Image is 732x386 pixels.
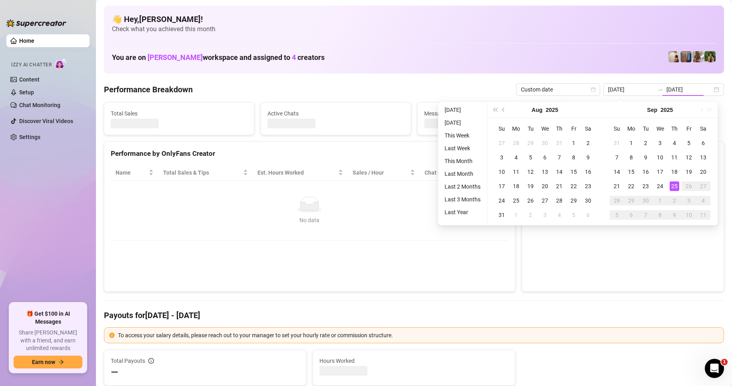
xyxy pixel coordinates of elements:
input: Start date [608,85,654,94]
h4: 👋 Hey, [PERSON_NAME] ! [112,14,716,25]
span: Total Sales & Tips [163,168,241,177]
th: Chat Conversion [420,165,508,181]
div: Performance by OnlyFans Creator [111,148,509,159]
h4: Payouts for [DATE] - [DATE] [104,310,724,321]
span: swap-right [657,86,663,93]
th: Total Sales & Tips [158,165,253,181]
img: Wayne [680,51,692,62]
img: AI Chatter [55,58,67,70]
span: exclamation-circle [109,332,115,338]
span: Messages Sent [424,109,561,118]
div: To access your salary details, please reach out to your manager to set your hourly rate or commis... [118,331,719,340]
span: Name [116,168,147,177]
img: Ralphy [668,51,680,62]
span: Izzy AI Chatter [11,61,52,69]
div: Sales by OnlyFans Creator [529,148,717,159]
span: Chat Conversion [425,168,497,177]
span: Custom date [521,84,595,96]
button: Earn nowarrow-right [14,356,82,368]
span: Active Chats [267,109,404,118]
span: — [111,366,118,379]
img: Nathaniel [692,51,704,62]
div: No data [119,216,501,225]
span: Share [PERSON_NAME] with a friend, and earn unlimited rewards [14,329,82,352]
a: Chat Monitoring [19,102,60,108]
span: Total Payouts [111,356,145,365]
span: [PERSON_NAME] [148,53,203,62]
span: Hours Worked [319,356,508,365]
input: End date [666,85,712,94]
a: Home [19,38,34,44]
span: 1 [721,359,728,365]
span: 4 [292,53,296,62]
a: Setup [19,89,34,96]
span: to [657,86,663,93]
span: arrow-right [58,359,64,365]
span: info-circle [148,358,154,364]
img: Nathaniel [704,51,716,62]
h4: Performance Breakdown [104,84,193,95]
div: Est. Hours Worked [257,168,337,177]
span: calendar [591,87,596,92]
h1: You are on workspace and assigned to creators [112,53,325,62]
span: 🎁 Get $100 in AI Messages [14,310,82,326]
span: Check what you achieved this month [112,25,716,34]
img: logo-BBDzfeDw.svg [6,19,66,27]
iframe: Intercom live chat [705,359,724,378]
th: Sales / Hour [348,165,420,181]
span: Total Sales [111,109,247,118]
span: Earn now [32,359,55,365]
a: Content [19,76,40,83]
span: Sales / Hour [353,168,409,177]
th: Name [111,165,158,181]
a: Discover Viral Videos [19,118,73,124]
a: Settings [19,134,40,140]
